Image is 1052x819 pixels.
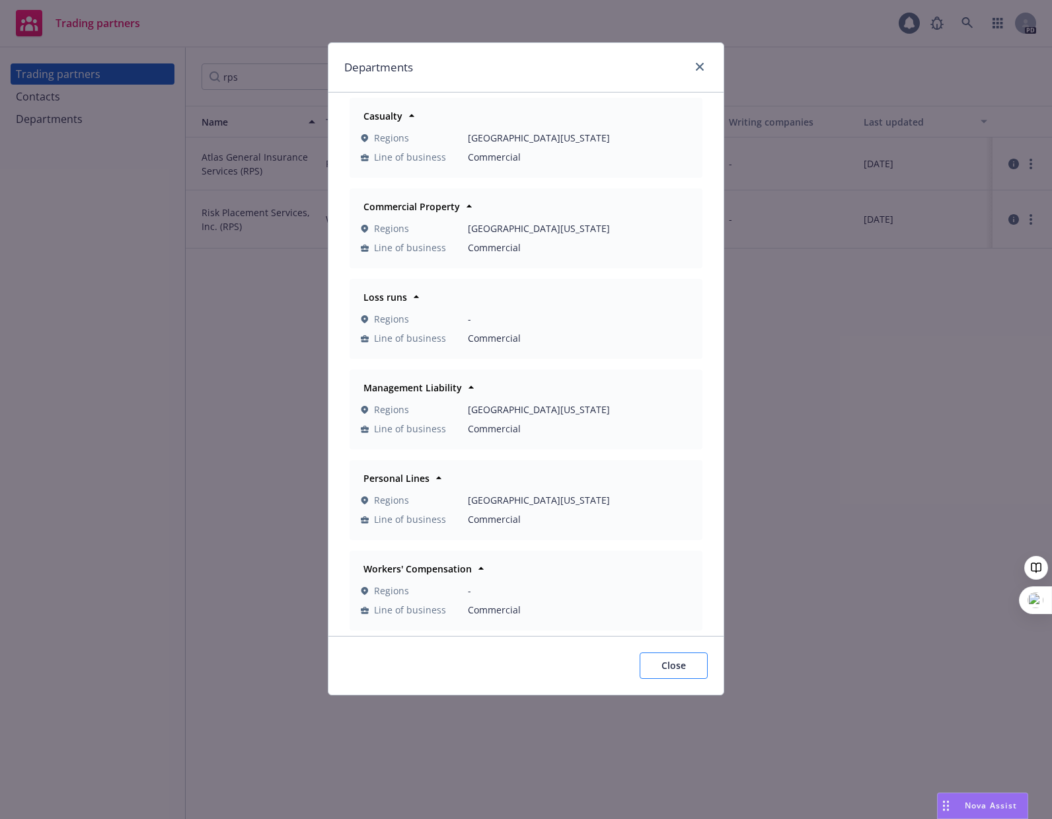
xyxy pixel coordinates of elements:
span: Regions [374,493,409,507]
span: [GEOGRAPHIC_DATA][US_STATE] [468,131,691,145]
span: [GEOGRAPHIC_DATA][US_STATE] [468,221,691,235]
span: Regions [374,403,409,416]
button: Close [640,652,708,679]
span: Regions [374,221,409,235]
span: Line of business [374,603,446,617]
span: [GEOGRAPHIC_DATA][US_STATE] [468,493,691,507]
span: Close [661,659,686,672]
span: Regions [374,584,409,598]
span: Nova Assist [965,800,1017,811]
span: Line of business [374,512,446,526]
span: Commercial [468,241,691,254]
span: Line of business [374,422,446,436]
strong: Casualty [363,110,402,122]
span: Commercial [468,331,691,345]
span: Commercial [468,150,691,164]
h1: Departments [344,59,413,76]
span: [GEOGRAPHIC_DATA][US_STATE] [468,403,691,416]
button: Nova Assist [937,793,1028,819]
span: Commercial [468,603,691,617]
strong: Management Liability [363,381,462,394]
span: Regions [374,131,409,145]
strong: Personal Lines [363,472,430,485]
a: close [692,59,708,75]
div: Drag to move [938,793,954,818]
span: Line of business [374,150,446,164]
strong: Commercial Property [363,200,460,213]
strong: Workers' Compensation [363,563,472,575]
strong: Loss runs [363,291,407,303]
span: - [468,584,691,598]
span: - [468,312,691,326]
span: Line of business [374,331,446,345]
span: Commercial [468,512,691,526]
span: Line of business [374,241,446,254]
span: Commercial [468,422,691,436]
span: Regions [374,312,409,326]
